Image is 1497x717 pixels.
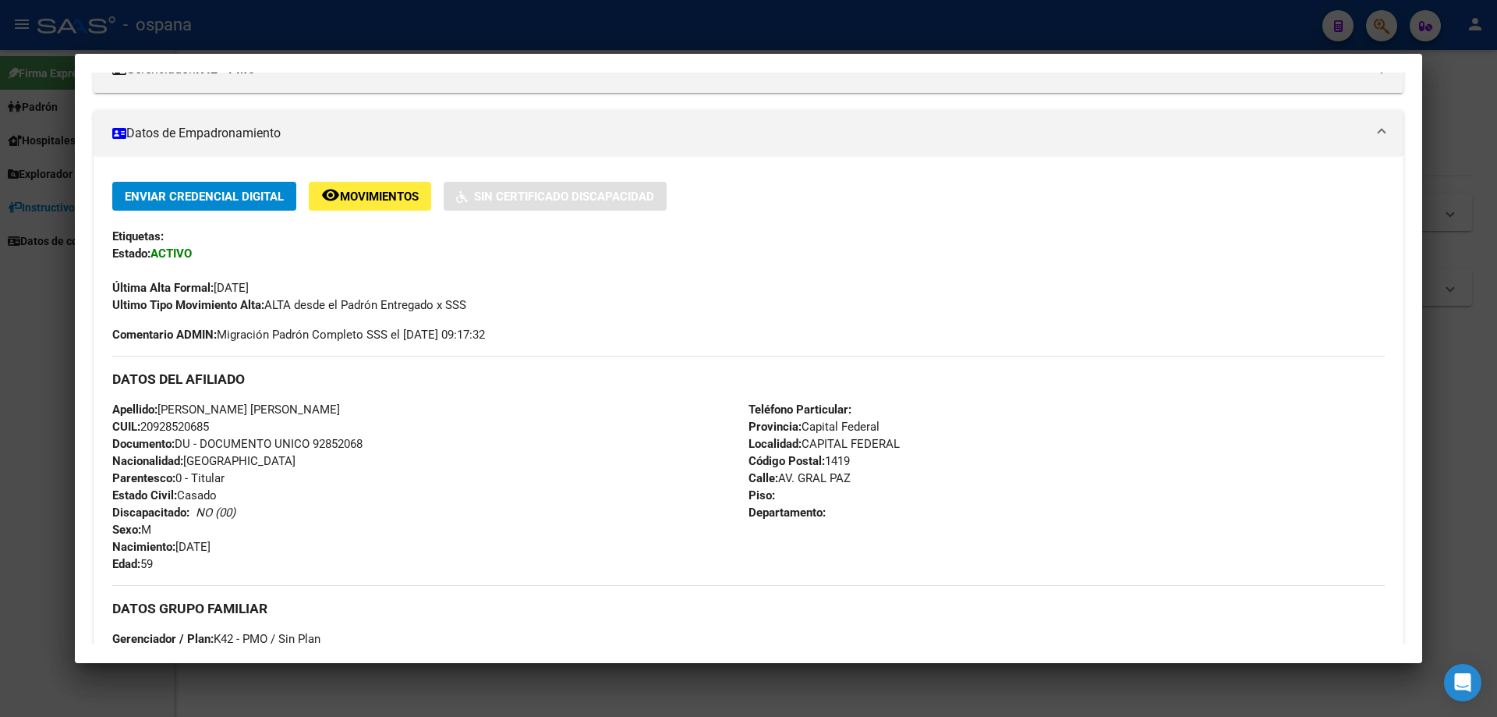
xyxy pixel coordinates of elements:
h3: DATOS DEL AFILIADO [112,371,1385,388]
strong: Gerenciador / Plan: [112,632,214,646]
strong: Localidad: [748,437,802,451]
span: 59 [112,557,153,571]
span: CAPITAL FEDERAL [748,437,900,451]
strong: Piso: [748,488,775,502]
button: Enviar Credencial Digital [112,182,296,211]
button: Sin Certificado Discapacidad [444,182,667,211]
strong: Calle: [748,471,778,485]
span: [PERSON_NAME] [PERSON_NAME] [112,403,340,417]
strong: Comentario ADMIN: [112,328,217,342]
span: 20928520685 [112,420,209,434]
span: AV. GRAL PAZ [748,471,851,485]
span: DU - DOCUMENTO UNICO 92852068 [112,437,363,451]
div: Open Intercom Messenger [1444,664,1481,701]
span: Movimientos [340,190,419,204]
strong: ACTIVO [150,247,192,261]
strong: Parentesco: [112,471,175,485]
span: Capital Federal [748,420,879,434]
mat-expansion-panel-header: Datos de Empadronamiento [94,110,1403,157]
mat-panel-title: Datos de Empadronamiento [112,124,1366,143]
strong: Nacionalidad: [112,454,183,468]
span: 0 - Titular [112,471,225,485]
strong: Estado: [112,247,150,261]
span: Enviar Credencial Digital [125,190,284,204]
span: Casado [112,488,217,502]
strong: Sexo: [112,523,141,537]
span: Migración Padrón Completo SSS el [DATE] 09:17:32 [112,326,485,343]
span: 1419 [748,454,850,468]
span: [DATE] [112,281,249,295]
strong: Nacimiento: [112,540,175,554]
strong: Discapacitado: [112,506,189,520]
strong: Ultimo Tipo Movimiento Alta: [112,298,264,312]
strong: Provincia: [748,420,802,434]
strong: Etiquetas: [112,229,164,243]
strong: Código Postal: [748,454,825,468]
h3: DATOS GRUPO FAMILIAR [112,600,1385,617]
span: [GEOGRAPHIC_DATA] [112,454,296,468]
i: NO (00) [196,506,235,520]
span: Sin Certificado Discapacidad [474,190,654,204]
strong: Documento: [112,437,175,451]
span: [DATE] [112,540,211,554]
strong: Departamento: [748,506,826,520]
strong: CUIL: [112,420,140,434]
button: Movimientos [309,182,431,211]
span: K42 - PMO / Sin Plan [112,632,320,646]
strong: Apellido: [112,403,157,417]
span: ALTA desde el Padrón Entregado x SSS [112,298,466,312]
span: M [112,523,151,537]
strong: Última Alta Formal: [112,281,214,295]
mat-icon: remove_red_eye [321,186,340,204]
strong: Teléfono Particular: [748,403,851,417]
strong: Edad: [112,557,140,571]
strong: Estado Civil: [112,488,177,502]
